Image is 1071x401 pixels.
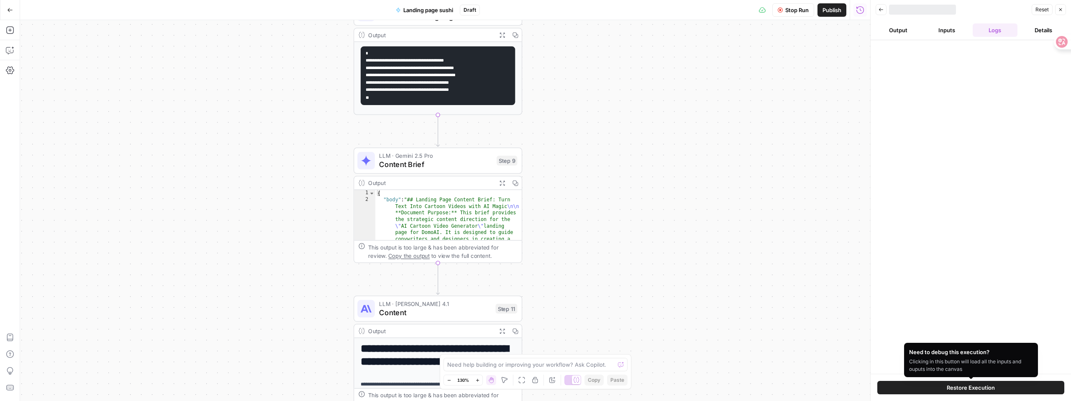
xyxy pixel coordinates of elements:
div: Output [368,179,492,188]
span: Content [379,307,491,318]
span: 130% [457,377,469,383]
div: Clicking in this button will load all the inputs and ouputs into the canvas [909,358,1033,373]
span: LLM · [PERSON_NAME] 4.1 [379,299,491,308]
span: Publish [822,6,841,14]
button: Inputs [924,23,969,37]
span: Draft [464,6,476,14]
span: Stop Run [785,6,809,14]
span: Generate Landing Page Titles [379,11,490,22]
div: Step 11 [496,304,518,314]
span: Content Brief [379,159,492,170]
div: Output [368,326,492,335]
span: Landing page sushi [403,6,453,14]
g: Edge from step_9 to step_11 [436,263,440,294]
span: Copy the output [388,252,430,259]
span: Reset [1035,6,1049,13]
div: Step 9 [497,156,517,165]
span: Restore Execution [947,383,995,392]
span: Toggle code folding, rows 1 through 3 [369,190,375,197]
div: LLM · Gemini 2.5 ProContent BriefStep 9Output{ "body":"## Landing Page Content Brief: Turn Text I... [354,148,522,263]
button: Paste [607,375,628,386]
div: Need to debug this execution? [909,348,1033,356]
div: Output [368,31,492,39]
div: 1 [354,190,375,197]
button: Copy [584,375,604,386]
button: Logs [973,23,1018,37]
button: Stop Run [772,3,814,17]
button: Output [876,23,921,37]
button: Restore Execution [877,381,1064,394]
span: LLM · Gemini 2.5 Pro [379,152,492,160]
span: Copy [588,376,600,384]
g: Edge from step_16 to step_9 [436,115,440,147]
button: Publish [817,3,846,17]
button: Landing page sushi [391,3,458,17]
button: Details [1021,23,1066,37]
span: Paste [610,376,624,384]
div: This output is too large & has been abbreviated for review. to view the full content. [368,243,517,260]
button: Reset [1032,4,1053,15]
